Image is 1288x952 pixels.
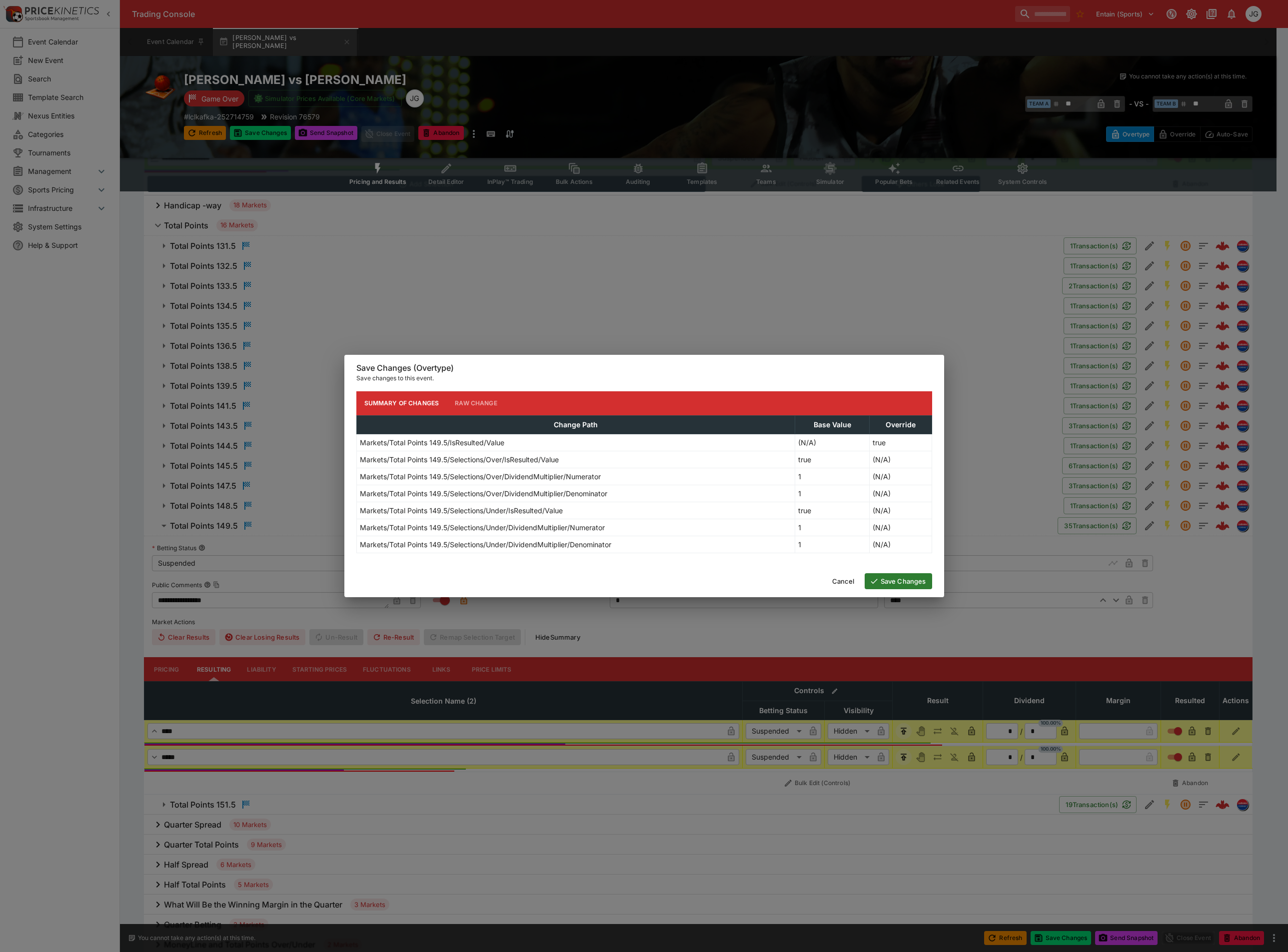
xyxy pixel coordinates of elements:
[870,485,932,502] td: (N/A)
[795,468,870,485] td: 1
[356,373,932,383] p: Save changes to this event.
[870,502,932,519] td: (N/A)
[870,434,932,451] td: true
[870,536,932,553] td: (N/A)
[360,488,607,499] p: Markets/Total Points 149.5/Selections/Over/DividendMultiplier/Denominator
[795,536,870,553] td: 1
[360,505,563,516] p: Markets/Total Points 149.5/Selections/Under/IsResulted/Value
[360,437,504,448] p: Markets/Total Points 149.5/IsResulted/Value
[870,519,932,536] td: (N/A)
[360,454,559,465] p: Markets/Total Points 149.5/Selections/Over/IsResulted/Value
[795,451,870,468] td: true
[870,468,932,485] td: (N/A)
[795,415,870,434] th: Base Value
[360,539,611,550] p: Markets/Total Points 149.5/Selections/Under/DividendMultiplier/Denominator
[870,451,932,468] td: (N/A)
[795,485,870,502] td: 1
[356,363,932,373] h6: Save Changes (Overtype)
[356,415,795,434] th: Change Path
[865,573,932,589] button: Save Changes
[360,471,601,482] p: Markets/Total Points 149.5/Selections/Over/DividendMultiplier/Numerator
[870,415,932,434] th: Override
[447,391,505,415] button: Raw Change
[356,391,447,415] button: Summary of Changes
[826,573,861,589] button: Cancel
[795,502,870,519] td: true
[795,519,870,536] td: 1
[795,434,870,451] td: (N/A)
[360,522,605,533] p: Markets/Total Points 149.5/Selections/Under/DividendMultiplier/Numerator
